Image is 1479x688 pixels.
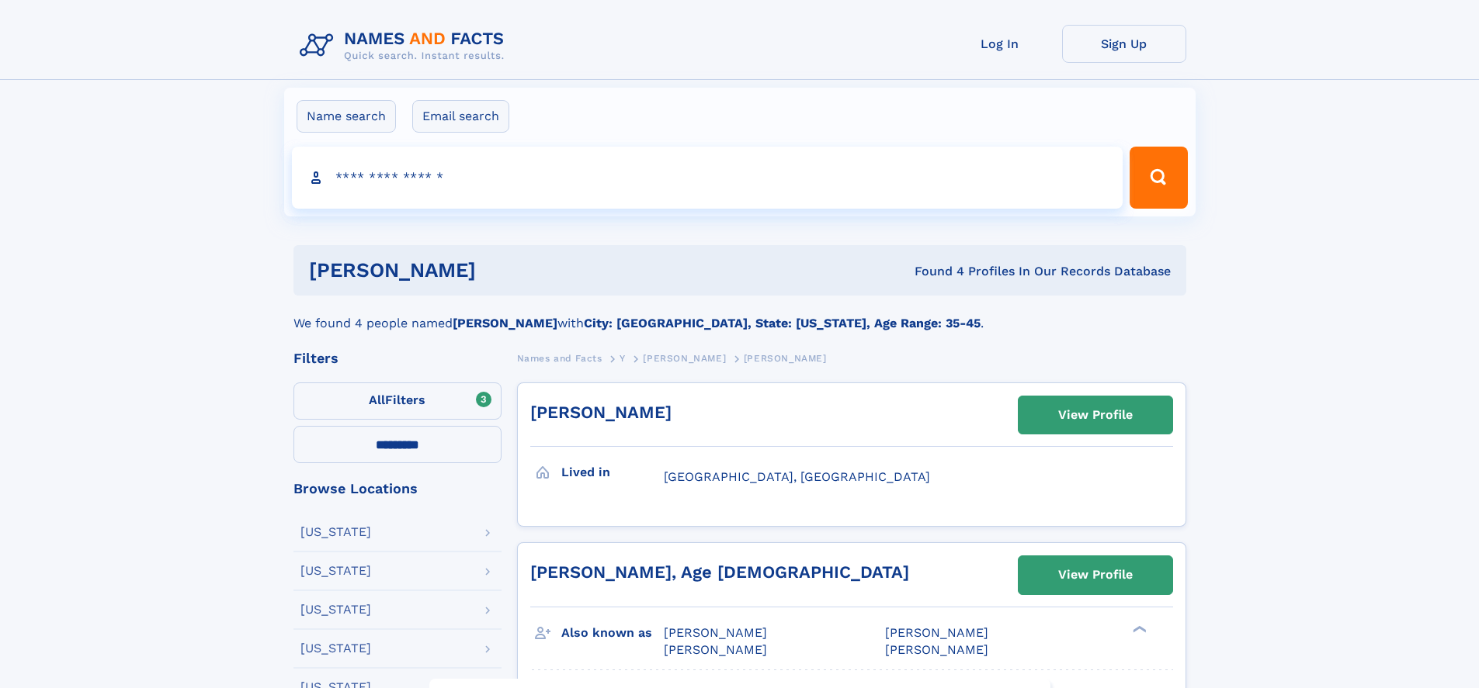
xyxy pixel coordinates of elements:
[1130,147,1187,209] button: Search Button
[369,392,385,407] span: All
[885,625,988,640] span: [PERSON_NAME]
[643,348,726,368] a: [PERSON_NAME]
[412,100,509,133] label: Email search
[293,382,502,420] label: Filters
[300,526,371,538] div: [US_STATE]
[293,482,502,496] div: Browse Locations
[300,565,371,577] div: [US_STATE]
[938,25,1062,63] a: Log In
[297,100,396,133] label: Name search
[517,348,602,368] a: Names and Facts
[293,351,502,365] div: Filters
[300,642,371,655] div: [US_STATE]
[744,353,827,364] span: [PERSON_NAME]
[885,642,988,657] span: [PERSON_NAME]
[1058,557,1133,593] div: View Profile
[1129,624,1147,634] div: ❯
[293,25,517,67] img: Logo Names and Facts
[1019,396,1172,434] a: View Profile
[620,353,626,364] span: Y
[664,469,930,484] span: [GEOGRAPHIC_DATA], [GEOGRAPHIC_DATA]
[1019,556,1172,593] a: View Profile
[584,316,981,330] b: City: [GEOGRAPHIC_DATA], State: [US_STATE], Age Range: 35-45
[561,459,664,486] h3: Lived in
[300,603,371,616] div: [US_STATE]
[309,261,696,280] h1: [PERSON_NAME]
[292,147,1123,209] input: search input
[664,642,767,657] span: [PERSON_NAME]
[293,296,1186,333] div: We found 4 people named with .
[453,316,557,330] b: [PERSON_NAME]
[1062,25,1186,63] a: Sign Up
[695,263,1171,280] div: Found 4 Profiles In Our Records Database
[620,348,626,368] a: Y
[530,562,909,582] a: [PERSON_NAME], Age [DEMOGRAPHIC_DATA]
[1058,397,1133,433] div: View Profile
[561,620,664,646] h3: Also known as
[643,353,726,364] span: [PERSON_NAME]
[530,403,672,422] a: [PERSON_NAME]
[664,625,767,640] span: [PERSON_NAME]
